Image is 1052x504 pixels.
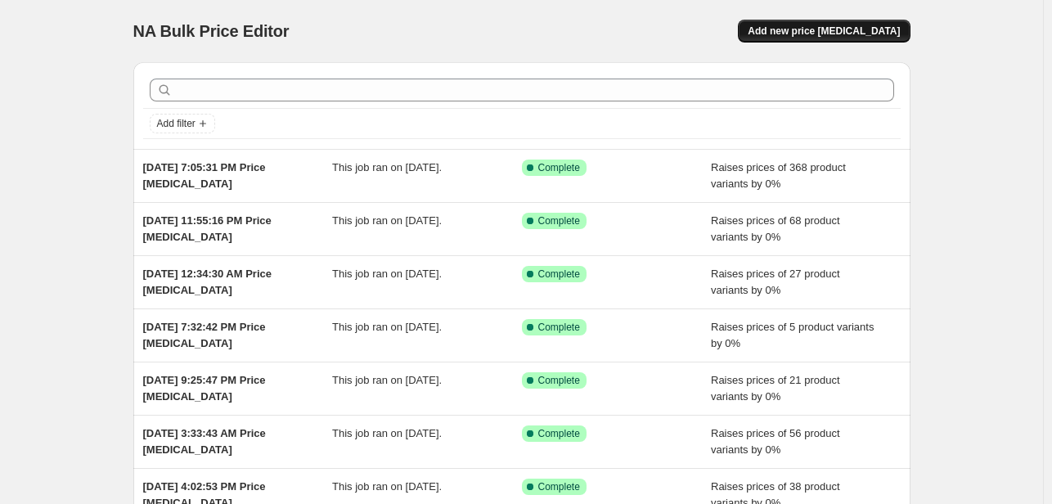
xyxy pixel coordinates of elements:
span: This job ran on [DATE]. [332,427,442,439]
span: Raises prices of 21 product variants by 0% [711,374,840,403]
span: Raises prices of 368 product variants by 0% [711,161,846,190]
span: [DATE] 11:55:16 PM Price [MEDICAL_DATA] [143,214,272,243]
span: Complete [538,374,580,387]
span: Add new price [MEDICAL_DATA] [748,25,900,38]
span: [DATE] 12:34:30 AM Price [MEDICAL_DATA] [143,268,272,296]
span: This job ran on [DATE]. [332,321,442,333]
span: Complete [538,321,580,334]
span: [DATE] 7:05:31 PM Price [MEDICAL_DATA] [143,161,266,190]
span: [DATE] 9:25:47 PM Price [MEDICAL_DATA] [143,374,266,403]
span: [DATE] 3:33:43 AM Price [MEDICAL_DATA] [143,427,266,456]
span: Complete [538,427,580,440]
span: NA Bulk Price Editor [133,22,290,40]
span: Raises prices of 68 product variants by 0% [711,214,840,243]
span: Complete [538,268,580,281]
span: [DATE] 7:32:42 PM Price [MEDICAL_DATA] [143,321,266,349]
span: Raises prices of 27 product variants by 0% [711,268,840,296]
span: This job ran on [DATE]. [332,161,442,173]
span: This job ran on [DATE]. [332,214,442,227]
span: This job ran on [DATE]. [332,268,442,280]
span: Complete [538,214,580,227]
span: Raises prices of 56 product variants by 0% [711,427,840,456]
span: Complete [538,480,580,493]
span: Complete [538,161,580,174]
span: Raises prices of 5 product variants by 0% [711,321,874,349]
span: This job ran on [DATE]. [332,374,442,386]
span: This job ran on [DATE]. [332,480,442,493]
span: Add filter [157,117,196,130]
button: Add new price [MEDICAL_DATA] [738,20,910,43]
button: Add filter [150,114,215,133]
